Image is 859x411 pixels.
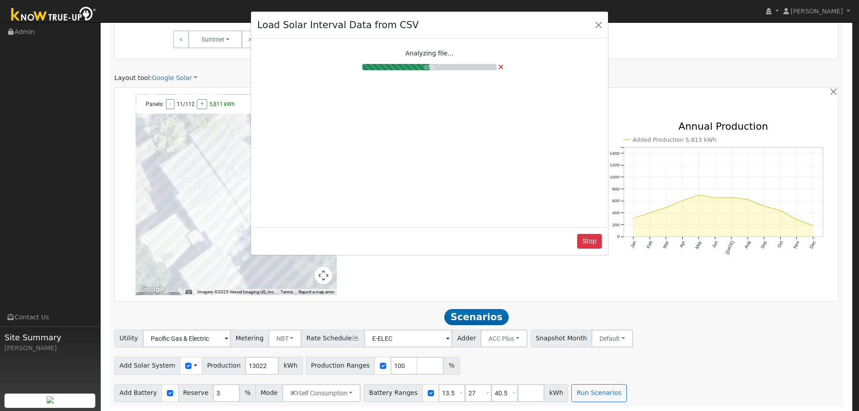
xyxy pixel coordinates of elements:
[592,18,605,31] button: Close
[498,62,504,71] span: ×
[498,60,504,72] a: Cancel
[577,234,602,249] button: Stop
[362,64,497,71] div: 50%
[257,18,419,32] h4: Load Solar Interval Data from CSV
[405,49,454,58] label: Analyzing file...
